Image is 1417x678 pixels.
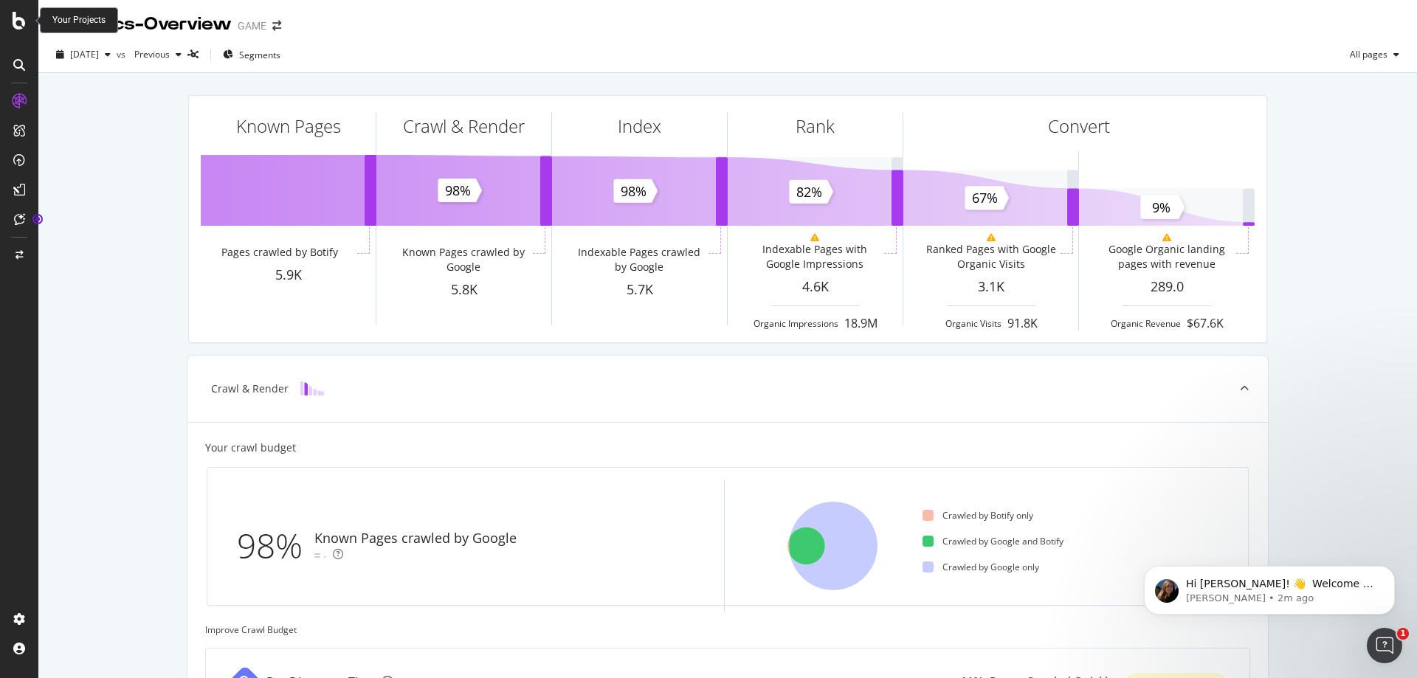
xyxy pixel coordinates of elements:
[397,245,529,274] div: Known Pages crawled by Google
[236,114,341,139] div: Known Pages
[376,280,551,300] div: 5.8K
[314,553,320,558] img: Equal
[201,266,376,285] div: 5.9K
[1367,628,1402,663] iframe: Intercom live chat
[796,114,835,139] div: Rank
[205,623,1250,636] div: Improve Crawl Budget
[1344,43,1405,66] button: All pages
[128,48,170,60] span: Previous
[117,48,128,60] span: vs
[314,529,517,548] div: Known Pages crawled by Google
[237,522,314,570] div: 98%
[323,548,327,563] div: -
[618,114,661,139] div: Index
[211,381,289,396] div: Crawl & Render
[1344,48,1387,60] span: All pages
[52,14,106,27] div: Your Projects
[300,381,324,395] img: block-icon
[1122,535,1417,638] iframe: Intercom notifications message
[205,440,296,455] div: Your crawl budget
[573,245,705,274] div: Indexable Pages crawled by Google
[923,535,1063,547] div: Crawled by Google and Botify
[923,561,1039,573] div: Crawled by Google only
[128,43,187,66] button: Previous
[923,509,1033,522] div: Crawled by Botify only
[403,114,525,139] div: Crawl & Render
[50,43,117,66] button: [DATE]
[552,280,727,300] div: 5.7K
[754,317,838,330] div: Organic Impressions
[272,21,281,31] div: arrow-right-arrow-left
[748,242,880,271] div: Indexable Pages with Google Impressions
[239,49,280,61] span: Segments
[1397,628,1409,640] span: 1
[238,18,266,33] div: GAME
[221,245,338,260] div: Pages crawled by Botify
[217,43,286,66] button: Segments
[844,315,878,332] div: 18.9M
[728,277,903,297] div: 4.6K
[70,48,99,60] span: 2025 Sep. 15th
[50,12,232,37] div: Analytics - Overview
[31,212,44,226] div: Tooltip anchor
